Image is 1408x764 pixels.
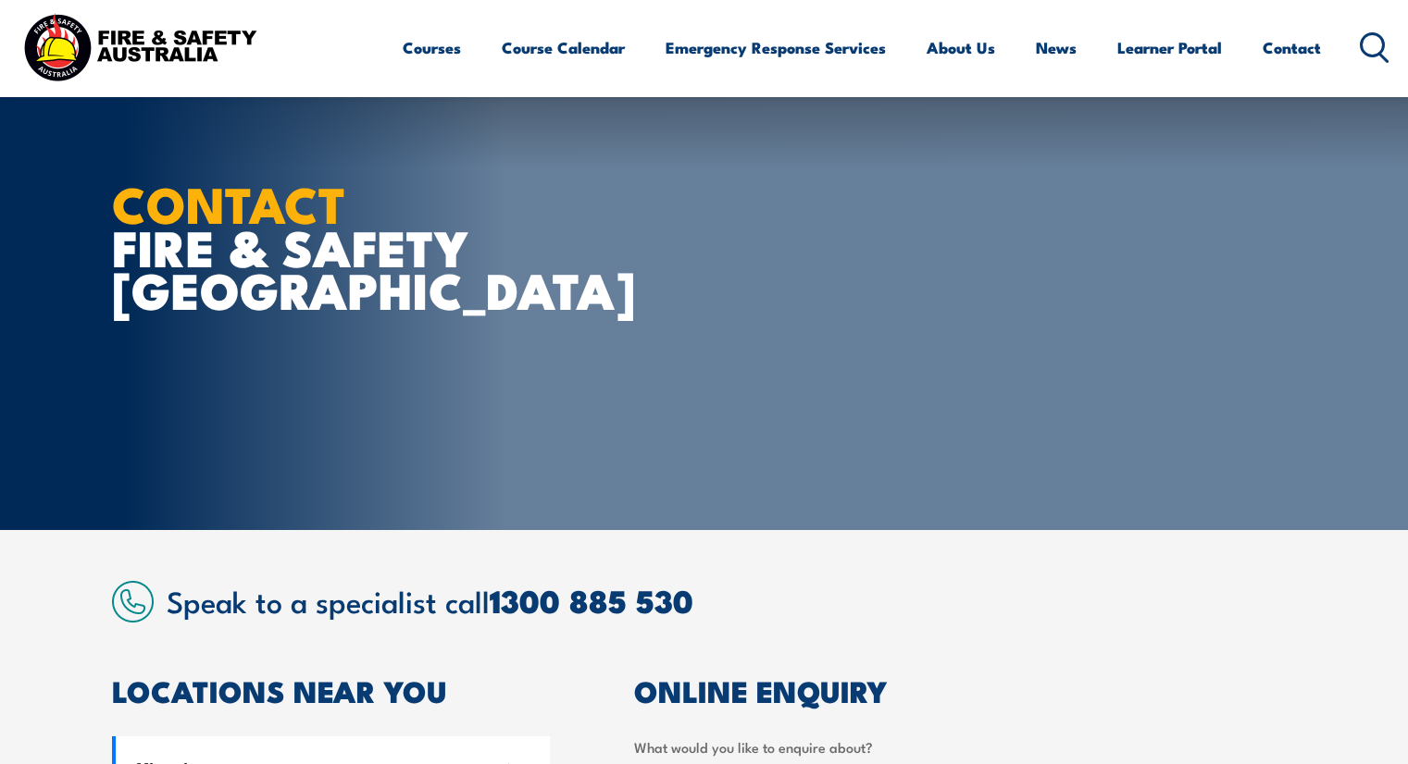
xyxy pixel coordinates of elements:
a: Emergency Response Services [666,23,886,72]
a: About Us [927,23,995,72]
h2: LOCATIONS NEAR YOU [112,677,551,703]
h2: Speak to a specialist call [167,584,1297,617]
a: Courses [403,23,461,72]
h2: ONLINE ENQUIRY [634,677,1297,703]
h1: FIRE & SAFETY [GEOGRAPHIC_DATA] [112,181,569,311]
strong: CONTACT [112,164,346,240]
a: Learner Portal [1117,23,1222,72]
a: Course Calendar [502,23,625,72]
label: What would you like to enquire about? [634,736,1297,758]
a: News [1036,23,1077,72]
a: 1300 885 530 [490,575,693,624]
a: Contact [1263,23,1321,72]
